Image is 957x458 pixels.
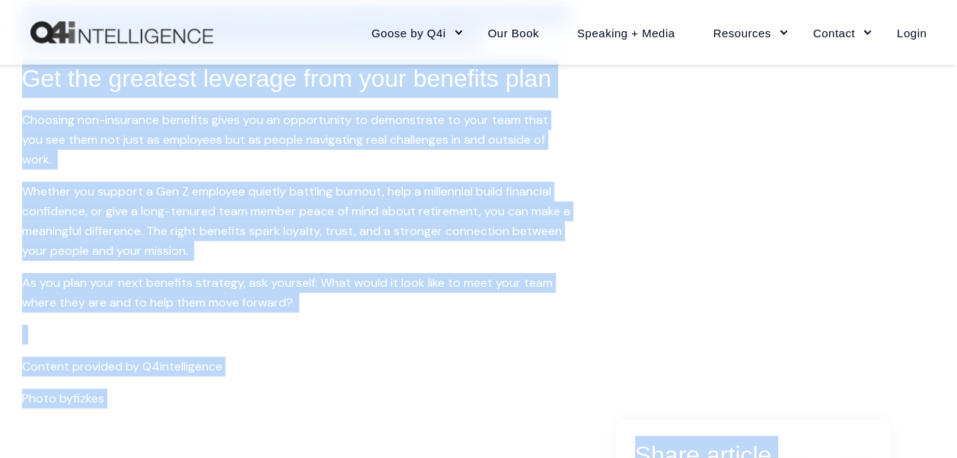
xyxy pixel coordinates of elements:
[616,268,957,458] iframe: Chat Widget
[22,59,570,98] h3: Get the greatest leverage from your benefits plan
[22,358,222,374] span: Content provided by Q4intelligence
[22,275,553,310] span: As you plan your next benefits strategy, ask yourself: What would it look like to meet your team ...
[30,21,213,44] a: Back to Home
[22,390,104,406] span: Photo by
[22,183,570,259] span: Whether you support a Gen Z employee quietly battling burnout, help a millennial build financial ...
[73,390,104,406] a: fizkes
[22,112,548,167] span: Choosing non-insurance benefits gives you an opportunity to demonstrate to your team that you see...
[30,21,213,44] img: Q4intelligence, LLC logo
